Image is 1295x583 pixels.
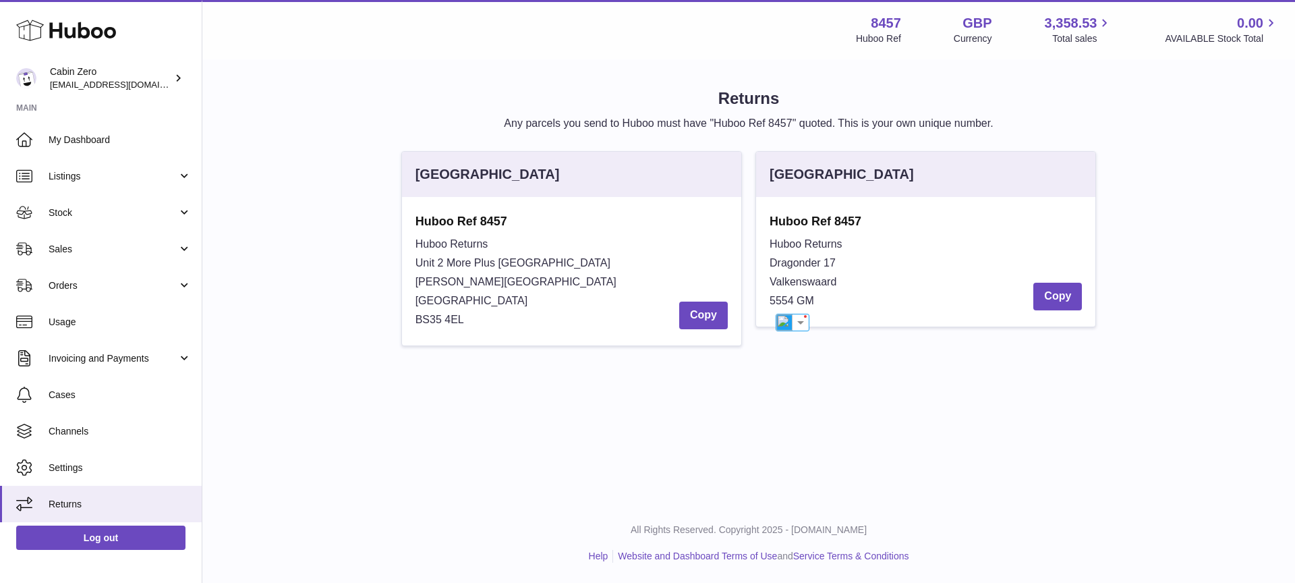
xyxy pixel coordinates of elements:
span: BS35 4EL [415,314,464,325]
div: [GEOGRAPHIC_DATA] [415,165,560,184]
span: AVAILABLE Stock Total [1165,32,1279,45]
span: Dragonder 17 [770,257,836,269]
a: Service Terms & Conditions [793,551,909,561]
span: Orders [49,279,177,292]
div: Currency [954,32,992,45]
span: Invoicing and Payments [49,352,177,365]
a: Help [589,551,608,561]
span: Settings [49,462,192,474]
a: Log out [16,526,185,550]
span: Huboo Returns [770,238,842,250]
strong: GBP [962,14,991,32]
span: [GEOGRAPHIC_DATA] [415,295,528,306]
button: Copy [679,302,728,329]
span: Listings [49,170,177,183]
p: All Rights Reserved. Copyright 2025 - [DOMAIN_NAME] [213,524,1284,536]
span: Stock [49,206,177,219]
h1: Returns [224,88,1273,109]
span: Channels [49,425,192,438]
div: Cabin Zero [50,65,171,91]
span: Valkenswaard [770,276,836,287]
span: Usage [49,316,192,329]
strong: Huboo Ref 8457 [415,213,728,229]
span: My Dashboard [49,134,192,146]
span: [EMAIL_ADDRESS][DOMAIN_NAME] [50,79,198,90]
span: Returns [49,498,192,511]
span: Unit 2 More Plus [GEOGRAPHIC_DATA] [415,257,610,269]
span: 3,358.53 [1045,14,1097,32]
span: 0.00 [1237,14,1263,32]
li: and [613,550,909,563]
p: Any parcels you send to Huboo must have "Huboo Ref 8457" quoted. This is your own unique number. [224,116,1273,131]
a: 0.00 AVAILABLE Stock Total [1165,14,1279,45]
span: Cases [49,389,192,401]
span: Sales [49,243,177,256]
button: Copy [1033,283,1082,310]
span: Huboo Returns [415,238,488,250]
a: 3,358.53 Total sales [1045,14,1113,45]
span: [PERSON_NAME][GEOGRAPHIC_DATA] [415,276,616,287]
a: Website and Dashboard Terms of Use [618,551,777,561]
strong: Huboo Ref 8457 [770,213,1082,229]
div: Huboo Ref [856,32,901,45]
strong: 8457 [871,14,901,32]
img: huboo@cabinzero.com [16,68,36,88]
div: [GEOGRAPHIC_DATA] [770,165,914,184]
span: 5554 GM [770,295,814,306]
span: Total sales [1052,32,1112,45]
